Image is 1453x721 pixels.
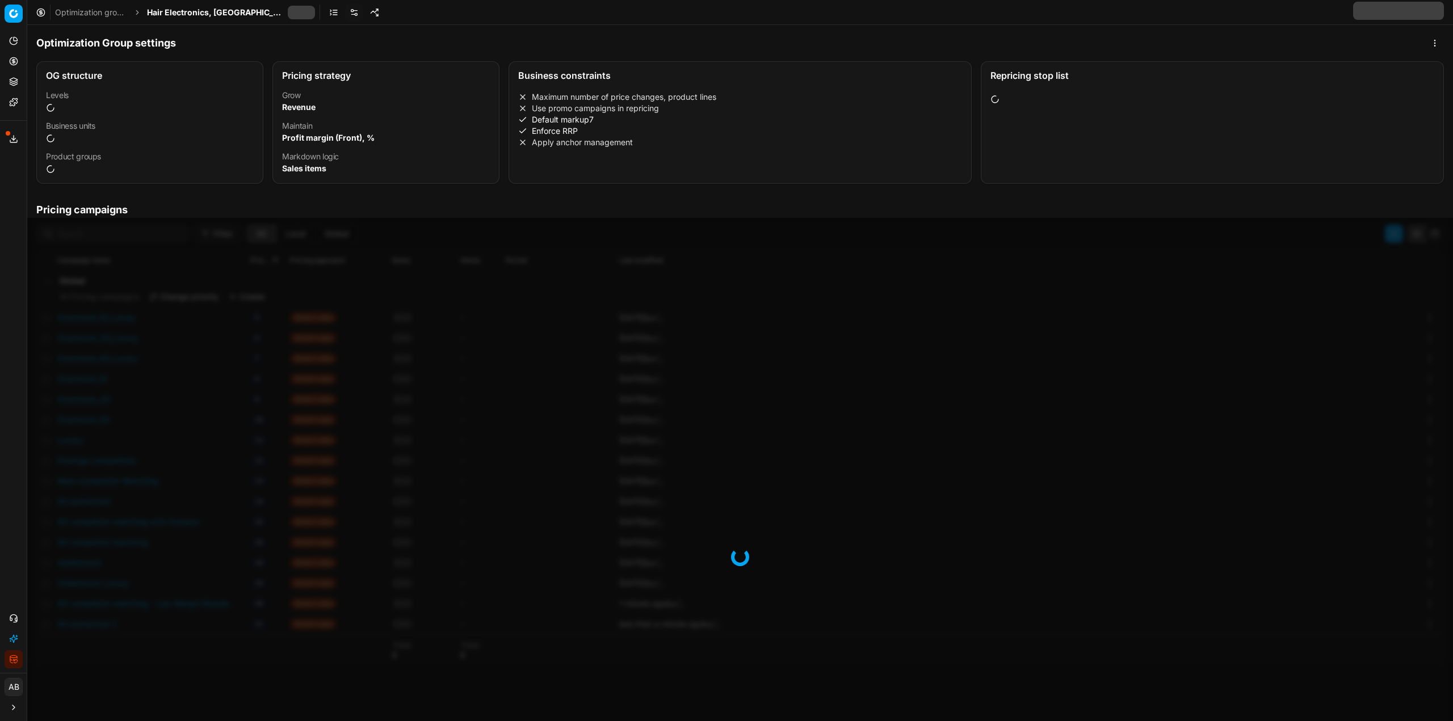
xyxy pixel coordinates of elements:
li: Maximum number of price changes, product lines [518,91,962,103]
dt: Business units [46,122,254,130]
div: Repricing stop list [990,71,1434,80]
span: AB [5,678,22,695]
a: Optimization groups [55,7,128,18]
span: Hair Electronics, [GEOGRAPHIC_DATA] [147,7,283,18]
nav: breadcrumb [55,6,315,19]
dt: Maintain [282,122,490,130]
li: Use promo campaigns in repricing [518,103,962,114]
h1: Pricing campaigns [27,202,1453,218]
div: OG structure [46,71,254,80]
strong: Revenue [282,102,316,112]
dt: Product groups [46,153,254,161]
li: Apply anchor management [518,137,962,148]
strong: Profit margin (Front), % [282,133,375,142]
dt: Markdown logic [282,153,490,161]
div: Pricing strategy [282,71,490,80]
li: Enforce RRP [518,125,962,137]
li: Default markup 7 [518,114,962,125]
div: Business constraints [518,71,962,80]
button: AB [5,678,23,696]
span: Hair Electronics, [GEOGRAPHIC_DATA] [147,6,315,19]
dt: Levels [46,91,254,99]
dt: Grow [282,91,490,99]
h1: Optimization Group settings [36,35,176,51]
strong: Sales items [282,163,326,173]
